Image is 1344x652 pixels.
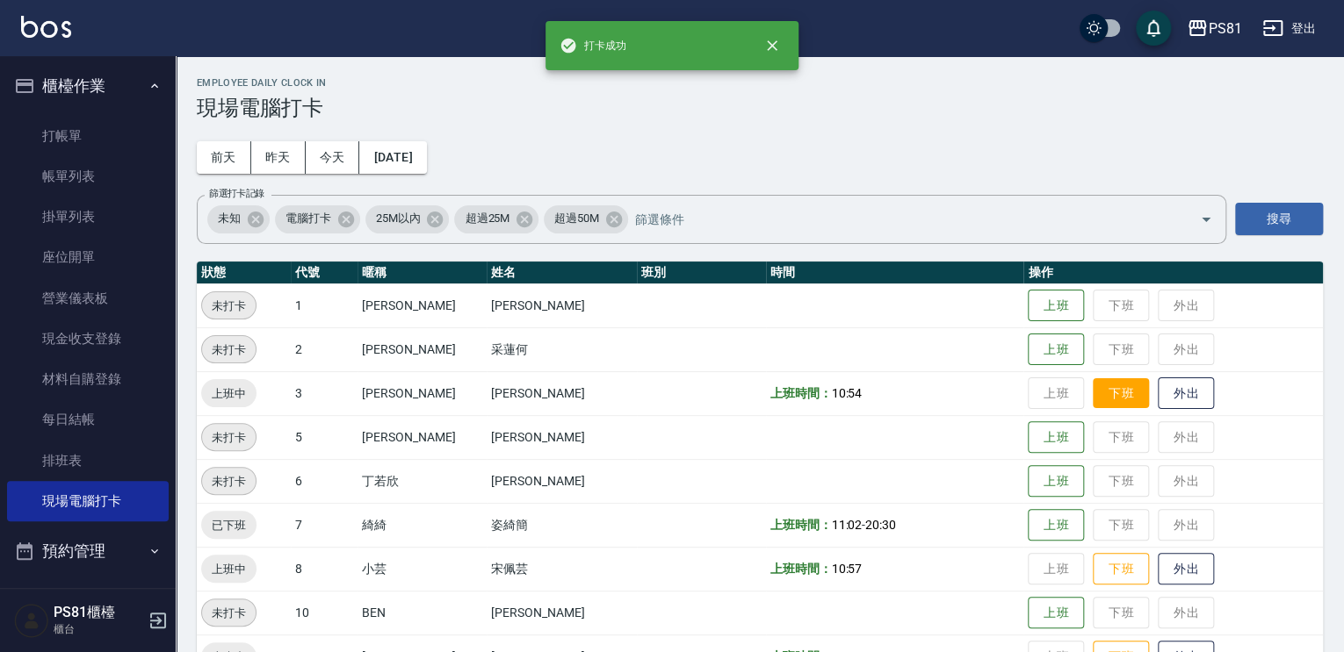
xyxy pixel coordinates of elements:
[560,37,626,54] span: 打卡成功
[1028,597,1084,629] button: 上班
[7,574,169,620] button: 報表及分析
[1028,465,1084,498] button: 上班
[359,141,426,174] button: [DATE]
[753,26,791,65] button: close
[197,262,291,284] th: 狀態
[275,210,342,227] span: 電腦打卡
[202,297,256,315] span: 未打卡
[544,210,610,227] span: 超過50M
[7,441,169,481] a: 排班表
[358,415,487,459] td: [PERSON_NAME]
[291,503,358,547] td: 7
[487,503,637,547] td: 姿綺簡
[306,141,360,174] button: 今天
[1158,553,1214,585] button: 外出
[637,262,766,284] th: 班別
[831,518,862,532] span: 11:02
[7,278,169,319] a: 營業儀表板
[207,205,270,233] div: 未知
[1180,11,1248,47] button: PS81
[358,547,487,591] td: 小芸
[291,459,358,503] td: 6
[365,205,450,233] div: 25M以內
[201,560,257,578] span: 上班中
[251,141,306,174] button: 昨天
[454,205,538,233] div: 超過25M
[631,204,1169,234] input: 篩選條件
[831,386,862,400] span: 10:54
[358,371,487,415] td: [PERSON_NAME]
[487,415,637,459] td: [PERSON_NAME]
[7,156,169,197] a: 帳單列表
[7,63,169,109] button: 櫃檯作業
[291,283,358,327] td: 1
[291,371,358,415] td: 3
[1093,553,1149,585] button: 下班
[209,187,264,200] label: 篩選打卡記錄
[207,210,251,227] span: 未知
[202,340,256,359] span: 未打卡
[358,591,487,634] td: BEN
[770,518,832,532] b: 上班時間：
[487,327,637,371] td: 采蓮何
[54,604,143,621] h5: PS81櫃檯
[1093,378,1149,409] button: 下班
[291,547,358,591] td: 8
[291,415,358,459] td: 5
[766,262,1024,284] th: 時間
[358,262,487,284] th: 暱稱
[202,428,256,447] span: 未打卡
[770,386,832,400] b: 上班時間：
[358,459,487,503] td: 丁若欣
[487,591,637,634] td: [PERSON_NAME]
[487,547,637,591] td: 宋佩芸
[14,603,49,638] img: Person
[7,399,169,440] a: 每日結帳
[291,327,358,371] td: 2
[201,516,257,534] span: 已下班
[21,16,71,38] img: Logo
[202,604,256,622] span: 未打卡
[1192,205,1220,233] button: Open
[487,459,637,503] td: [PERSON_NAME]
[275,205,360,233] div: 電腦打卡
[7,359,169,399] a: 材料自購登錄
[766,503,1024,547] td: -
[358,327,487,371] td: [PERSON_NAME]
[291,262,358,284] th: 代號
[54,621,143,637] p: 櫃台
[7,197,169,237] a: 掛單列表
[1158,377,1214,410] button: 外出
[1028,421,1084,454] button: 上班
[7,237,169,277] a: 座位開單
[7,481,169,521] a: 現場電腦打卡
[197,96,1323,120] h3: 現場電腦打卡
[291,591,358,634] td: 10
[1028,290,1084,322] button: 上班
[544,205,628,233] div: 超過50M
[487,262,637,284] th: 姓名
[1208,18,1241,39] div: PS81
[7,528,169,574] button: 預約管理
[487,283,637,327] td: [PERSON_NAME]
[202,472,256,491] span: 未打卡
[454,210,520,227] span: 超過25M
[1136,11,1171,46] button: save
[1255,12,1323,45] button: 登出
[358,503,487,547] td: 綺綺
[865,518,896,532] span: 20:30
[1028,333,1084,366] button: 上班
[197,141,251,174] button: 前天
[201,384,257,403] span: 上班中
[7,116,169,156] a: 打帳單
[831,562,862,576] span: 10:57
[358,283,487,327] td: [PERSON_NAME]
[365,210,431,227] span: 25M以內
[197,77,1323,89] h2: Employee Daily Clock In
[770,562,832,576] b: 上班時間：
[1028,509,1084,541] button: 上班
[1023,262,1323,284] th: 操作
[487,371,637,415] td: [PERSON_NAME]
[1235,203,1323,235] button: 搜尋
[7,319,169,359] a: 現金收支登錄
